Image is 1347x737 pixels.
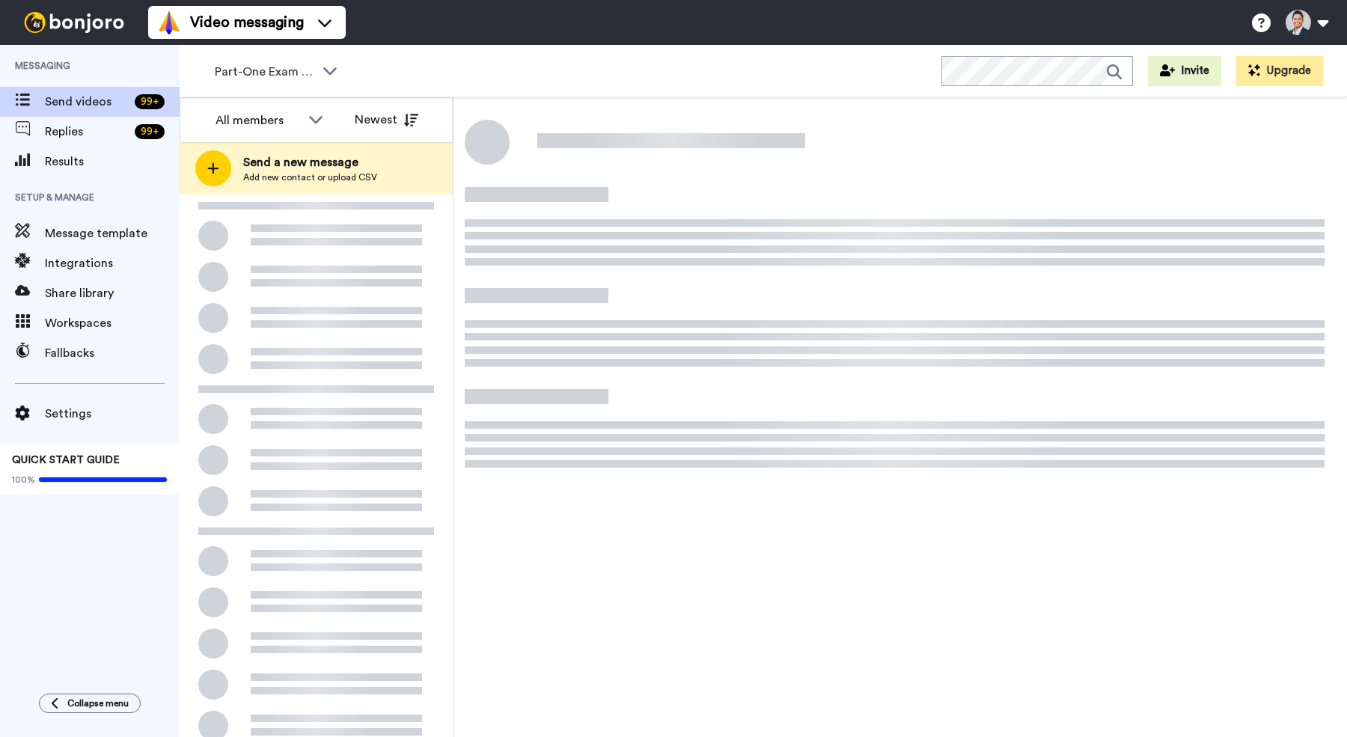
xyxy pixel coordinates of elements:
span: Add new contact or upload CSV [243,171,377,183]
img: bj-logo-header-white.svg [18,12,130,33]
span: Send a new message [243,153,377,171]
div: All members [216,111,301,129]
span: Fallbacks [45,344,180,362]
span: Settings [45,405,180,423]
span: Integrations [45,254,180,272]
button: Collapse menu [39,694,141,713]
span: Send videos [45,93,129,111]
img: vm-color.svg [157,10,181,34]
span: Message template [45,224,180,242]
span: Results [45,153,180,171]
span: Share library [45,284,180,302]
span: Workspaces [45,314,180,332]
button: Upgrade [1236,56,1323,86]
span: Video messaging [190,12,304,33]
span: QUICK START GUIDE [12,455,120,465]
button: Invite [1148,56,1221,86]
div: 99 + [135,124,165,139]
button: Newest [343,105,430,135]
span: Collapse menu [67,697,129,709]
div: 99 + [135,94,165,109]
span: Part-One Exam Booked [215,63,315,81]
span: 100% [12,474,35,486]
span: Replies [45,123,129,141]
